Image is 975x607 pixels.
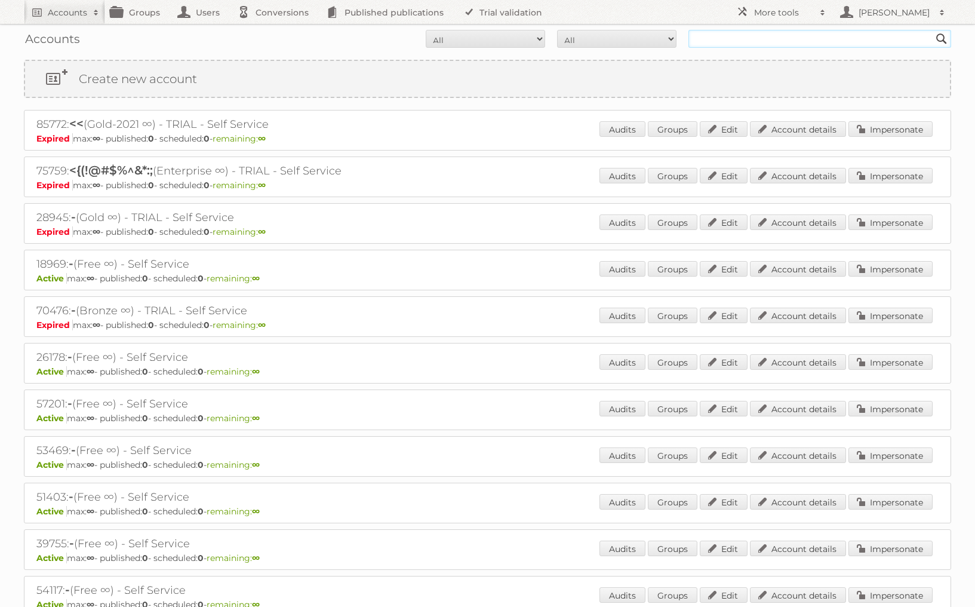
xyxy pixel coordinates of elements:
[36,273,939,284] p: max: - published: - scheduled: -
[36,320,73,330] span: Expired
[36,553,67,563] span: Active
[599,494,645,510] a: Audits
[700,401,748,416] a: Edit
[69,489,73,504] span: -
[36,536,454,551] h2: 39755: (Free ∞) - Self Service
[750,494,846,510] a: Account details
[750,401,846,416] a: Account details
[198,273,204,284] strong: 0
[198,553,204,563] strong: 0
[750,308,846,323] a: Account details
[848,494,933,510] a: Impersonate
[258,180,266,191] strong: ∞
[36,506,939,517] p: max: - published: - scheduled: -
[848,541,933,556] a: Impersonate
[599,214,645,230] a: Audits
[93,320,100,330] strong: ∞
[252,366,260,377] strong: ∞
[252,273,260,284] strong: ∞
[700,261,748,277] a: Edit
[648,308,697,323] a: Groups
[848,401,933,416] a: Impersonate
[142,553,148,563] strong: 0
[207,506,260,517] span: remaining:
[36,180,939,191] p: max: - published: - scheduled: -
[258,226,266,237] strong: ∞
[648,401,697,416] a: Groups
[93,133,100,144] strong: ∞
[65,583,70,597] span: -
[848,587,933,603] a: Impersonate
[36,210,454,225] h2: 28945: (Gold ∞) - TRIAL - Self Service
[36,133,73,144] span: Expired
[754,7,814,19] h2: More tools
[252,413,260,424] strong: ∞
[599,541,645,556] a: Audits
[36,256,454,272] h2: 18969: (Free ∞) - Self Service
[750,447,846,463] a: Account details
[36,489,454,505] h2: 51403: (Free ∞) - Self Service
[750,354,846,370] a: Account details
[700,494,748,510] a: Edit
[848,354,933,370] a: Impersonate
[648,447,697,463] a: Groups
[750,121,846,137] a: Account details
[36,320,939,330] p: max: - published: - scheduled: -
[599,261,645,277] a: Audits
[700,168,748,183] a: Edit
[700,121,748,137] a: Edit
[36,413,67,424] span: Active
[700,214,748,230] a: Edit
[36,413,939,424] p: max: - published: - scheduled: -
[36,117,454,132] h2: 85772: (Gold-2021 ∞) - TRIAL - Self Service
[599,354,645,370] a: Audits
[36,459,67,470] span: Active
[213,320,266,330] span: remaining:
[213,226,266,237] span: remaining:
[204,133,210,144] strong: 0
[252,459,260,470] strong: ∞
[750,261,846,277] a: Account details
[204,180,210,191] strong: 0
[750,587,846,603] a: Account details
[69,117,84,131] span: <<
[848,261,933,277] a: Impersonate
[750,168,846,183] a: Account details
[36,226,73,237] span: Expired
[252,553,260,563] strong: ∞
[71,443,76,457] span: -
[700,447,748,463] a: Edit
[207,553,260,563] span: remaining:
[142,506,148,517] strong: 0
[848,121,933,137] a: Impersonate
[207,459,260,470] span: remaining:
[207,273,260,284] span: remaining:
[700,587,748,603] a: Edit
[87,459,94,470] strong: ∞
[36,273,67,284] span: Active
[69,256,73,271] span: -
[36,459,939,470] p: max: - published: - scheduled: -
[599,587,645,603] a: Audits
[700,354,748,370] a: Edit
[700,541,748,556] a: Edit
[258,133,266,144] strong: ∞
[87,506,94,517] strong: ∞
[599,447,645,463] a: Audits
[36,396,454,412] h2: 57201: (Free ∞) - Self Service
[198,366,204,377] strong: 0
[933,30,951,48] input: Search
[142,459,148,470] strong: 0
[48,7,87,19] h2: Accounts
[25,61,950,97] a: Create new account
[700,308,748,323] a: Edit
[36,443,454,458] h2: 53469: (Free ∞) - Self Service
[36,350,454,365] h2: 26178: (Free ∞) - Self Service
[69,536,74,550] span: -
[148,226,154,237] strong: 0
[204,226,210,237] strong: 0
[198,413,204,424] strong: 0
[142,273,148,284] strong: 0
[198,506,204,517] strong: 0
[648,587,697,603] a: Groups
